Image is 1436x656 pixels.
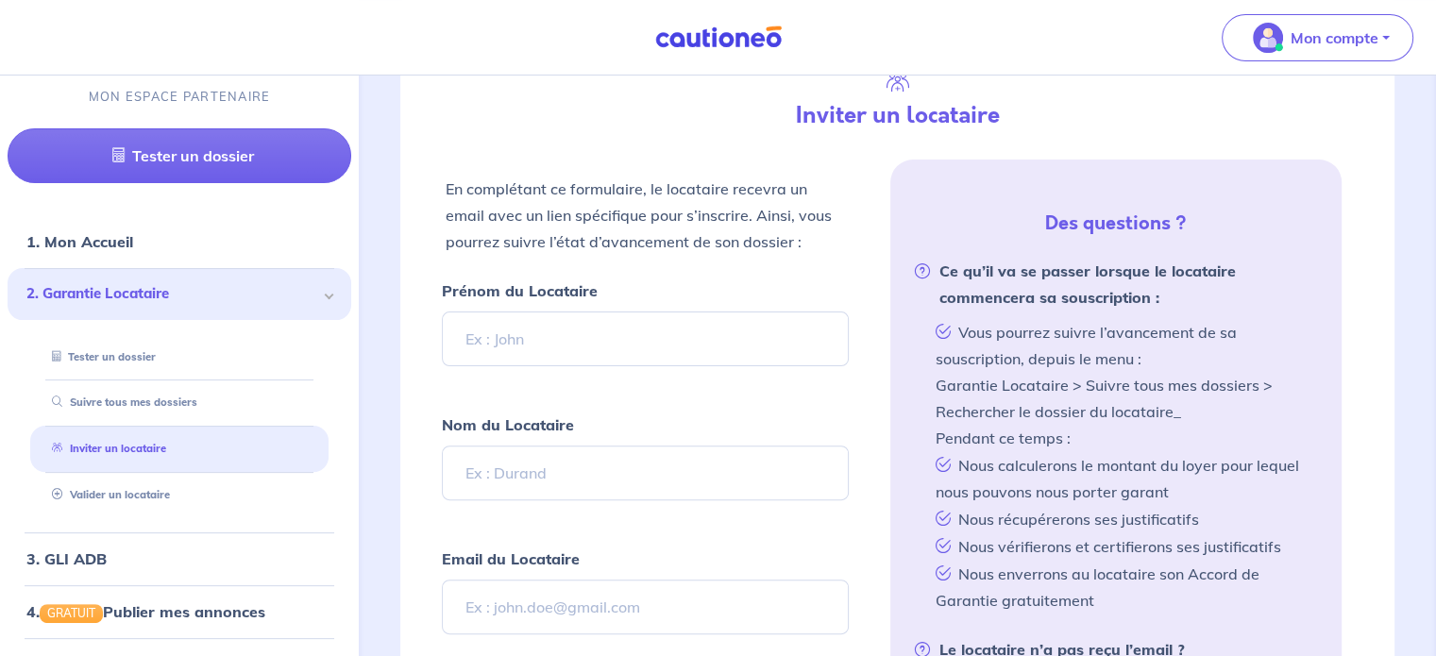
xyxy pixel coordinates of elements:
div: Inviter un locataire [30,434,329,465]
div: Valider un locataire [30,480,329,512]
img: Cautioneo [648,25,789,49]
a: Tester un dossier [8,129,351,184]
p: En complétant ce formulaire, le locataire recevra un email avec un lien spécifique pour s’inscrir... [446,176,844,255]
li: Nous vérifierons et certifierons ses justificatifs [928,532,1319,560]
div: Suivre tous mes dossiers [30,388,329,419]
strong: Prénom du Locataire [442,281,598,300]
a: Suivre tous mes dossiers [44,396,197,410]
img: illu_account_valid_menu.svg [1253,23,1283,53]
li: Nous calculerons le montant du loyer pour lequel nous pouvons nous porter garant [928,451,1319,505]
a: 4.GRATUITPublier mes annonces [26,602,265,621]
p: Mon compte [1291,26,1378,49]
a: Valider un locataire [44,489,170,502]
p: MON ESPACE PARTENAIRE [89,89,271,107]
h4: Inviter un locataire [666,102,1128,129]
h5: Des questions ? [898,212,1334,235]
div: 1. Mon Accueil [8,224,351,261]
a: Tester un dossier [44,350,156,363]
div: 2. Garantie Locataire [8,269,351,321]
div: Tester un dossier [30,342,329,373]
button: illu_account_valid_menu.svgMon compte [1222,14,1413,61]
a: 1. Mon Accueil [26,233,133,252]
div: 3. GLI ADB [8,540,351,578]
span: 2. Garantie Locataire [26,284,318,306]
input: Ex : john.doe@gmail.com [442,580,848,634]
strong: Nom du Locataire [442,415,574,434]
li: Vous pourrez suivre l’avancement de sa souscription, depuis le menu : Garantie Locataire > Suivre... [928,318,1319,451]
a: Inviter un locataire [44,443,166,456]
input: Ex : Durand [442,446,848,500]
li: Nous récupérerons ses justificatifs [928,505,1319,532]
div: 4.GRATUITPublier mes annonces [8,593,351,631]
a: 3. GLI ADB [26,549,107,568]
li: Nous enverrons au locataire son Accord de Garantie gratuitement [928,560,1319,614]
strong: Ce qu’il va se passer lorsque le locataire commencera sa souscription : [913,258,1319,311]
strong: Email du Locataire [442,549,580,568]
input: Ex : John [442,311,848,366]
